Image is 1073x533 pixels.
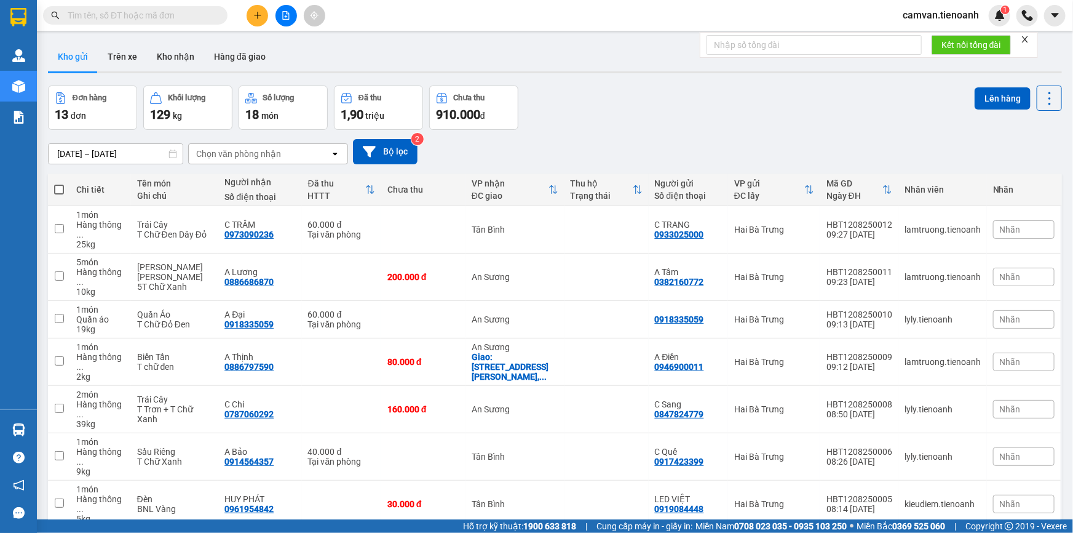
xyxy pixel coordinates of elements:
div: A Tâm [655,267,722,277]
div: Tại văn phòng [308,230,375,239]
div: Hai Bà Trưng [734,452,814,462]
button: Số lượng18món [239,86,328,130]
span: Hỗ trợ kỹ thuật: [463,519,576,533]
div: 60.000 đ [308,220,375,230]
div: 2 món [76,390,125,399]
button: file-add [275,5,297,26]
div: Trạng thái [571,191,633,201]
button: Lên hàng [975,87,1031,110]
div: Tân Bình [472,499,558,509]
button: plus [247,5,268,26]
span: ⚪️ [850,524,853,529]
div: lamtruong.tienoanh [905,225,981,234]
span: kg [173,111,182,121]
div: Chi tiết [76,185,125,194]
img: warehouse-icon [12,80,25,93]
th: Toggle SortBy [465,174,564,206]
span: caret-down [1050,10,1061,21]
img: warehouse-icon [12,423,25,436]
div: Thu hộ [571,178,633,188]
div: Quần Áo [137,310,213,319]
span: question-circle [13,452,25,463]
img: phone-icon [1022,10,1033,21]
div: HBT1208250009 [826,352,892,362]
div: Đã thu [308,178,365,188]
span: 910.000 [436,107,480,122]
span: Miền Nam [695,519,847,533]
div: lamtruong.tienoanh [905,272,981,282]
div: 1 món [76,437,125,447]
div: Hàng thông thường [76,220,125,239]
span: Nhãn [1000,357,1021,367]
div: lamtruong.tienoanh [905,357,981,367]
div: Hàng thông thường [76,494,125,514]
div: Hai Bà Trưng [734,225,814,234]
span: message [13,507,25,519]
div: kieudiem.tienoanh [905,499,981,509]
div: 0919084448 [655,504,704,514]
img: icon-new-feature [994,10,1005,21]
div: C TRANG [655,220,722,230]
span: Nhãn [1000,452,1021,462]
div: Biến Tần [137,352,213,362]
th: Toggle SortBy [728,174,820,206]
span: Cung cấp máy in - giấy in: [596,519,692,533]
div: LED VIỆT [655,494,722,504]
div: BNL Vàng [137,504,213,514]
span: ... [76,457,84,467]
div: Tân Bình [472,452,558,462]
div: Hàng thông thường [76,447,125,467]
div: Hai Bà Trưng [734,499,814,509]
div: VP nhận [472,178,548,188]
div: ĐC lấy [734,191,804,201]
div: A Thịnh [224,352,295,362]
button: Kho gửi [48,42,98,71]
div: 0918335059 [655,315,704,324]
div: Người gửi [655,178,722,188]
div: Hàng thông thường [76,267,125,287]
div: A Đại [224,310,295,319]
span: ... [76,230,84,239]
span: notification [13,479,25,491]
span: triệu [365,111,384,121]
div: An Sương [472,342,558,352]
div: 0973090236 [224,230,274,239]
div: ĐC giao [472,191,548,201]
div: 08:50 [DATE] [826,409,892,419]
div: 09:23 [DATE] [826,277,892,287]
div: HBT1208250012 [826,220,892,230]
div: An Sương [472,315,558,324]
div: 08:26 [DATE] [826,457,892,467]
div: 08:14 [DATE] [826,504,892,514]
div: Tại văn phòng [308,457,375,467]
div: Ghi chú [137,191,213,201]
div: Số điện thoại [224,192,295,202]
span: Kết nối tổng đài [941,38,1001,52]
div: 0917423399 [655,457,704,467]
div: A Điền [655,352,722,362]
div: Ngày ĐH [826,191,882,201]
div: C Sang [655,399,722,409]
span: 13 [55,107,68,122]
div: 10 kg [76,287,125,297]
span: ... [539,372,547,382]
div: Hàng thông thường [76,399,125,419]
input: Nhập số tổng đài [707,35,922,55]
div: 09:13 [DATE] [826,319,892,329]
img: warehouse-icon [12,49,25,62]
button: aim [304,5,325,26]
div: 1 món [76,305,125,315]
span: close [1021,35,1029,44]
div: 1 món [76,342,125,352]
div: Sầu Riêng [137,447,213,457]
div: An Sương [472,272,558,282]
span: plus [253,11,262,20]
div: 5 món [76,257,125,267]
div: Tên món [137,178,213,188]
span: | [585,519,587,533]
div: 19 kg [76,324,125,334]
div: 60.000 đ [308,310,375,319]
div: Đơn hàng [73,94,106,102]
div: 0946900011 [655,362,704,372]
div: HBT1208250008 [826,399,892,409]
